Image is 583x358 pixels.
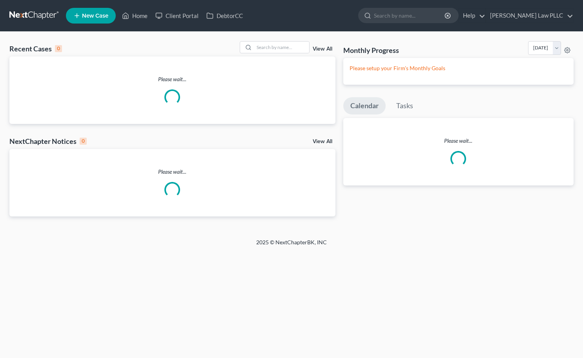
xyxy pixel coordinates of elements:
[389,97,420,114] a: Tasks
[118,9,151,23] a: Home
[343,97,386,114] a: Calendar
[55,45,62,52] div: 0
[82,13,108,19] span: New Case
[9,75,335,83] p: Please wait...
[313,139,332,144] a: View All
[9,44,62,53] div: Recent Cases
[80,138,87,145] div: 0
[343,137,574,145] p: Please wait...
[343,45,399,55] h3: Monthly Progress
[459,9,485,23] a: Help
[313,46,332,52] a: View All
[9,136,87,146] div: NextChapter Notices
[68,238,515,253] div: 2025 © NextChapterBK, INC
[9,168,335,176] p: Please wait...
[151,9,202,23] a: Client Portal
[254,42,309,53] input: Search by name...
[374,8,446,23] input: Search by name...
[350,64,568,72] p: Please setup your Firm's Monthly Goals
[202,9,247,23] a: DebtorCC
[486,9,573,23] a: [PERSON_NAME] Law PLLC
